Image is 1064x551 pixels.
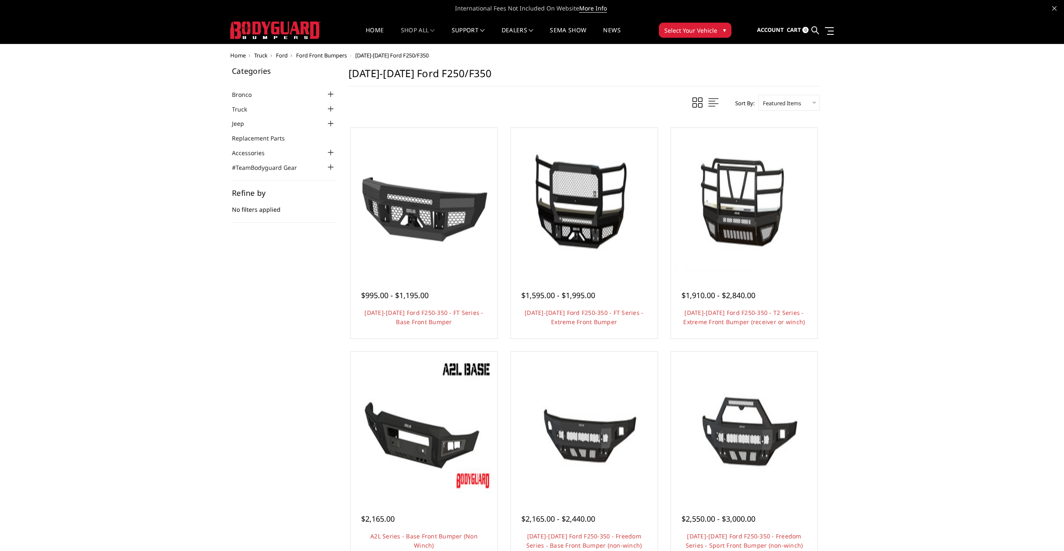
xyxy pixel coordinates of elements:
[230,21,320,39] img: BODYGUARD BUMPERS
[361,514,395,524] span: $2,165.00
[550,27,586,44] a: SEMA Show
[603,27,620,44] a: News
[513,130,656,273] a: 2017-2022 Ford F250-350 - FT Series - Extreme Front Bumper 2017-2022 Ford F250-350 - FT Series - ...
[401,27,435,44] a: shop all
[521,290,595,300] span: $1,595.00 - $1,995.00
[353,354,495,496] a: A2L Series - Base Front Bumper (Non Winch) A2L Series - Base Front Bumper (Non Winch)
[254,52,268,59] a: Truck
[787,19,809,42] a: Cart 0
[232,105,258,114] a: Truck
[659,23,731,38] button: Select Your Vehicle
[502,27,533,44] a: Dealers
[673,354,816,496] a: 2017-2022 Ford F250-350 - Freedom Series - Sport Front Bumper (non-winch) 2017-2022 Ford F250-350...
[723,26,726,34] span: ▾
[682,290,755,300] span: $1,910.00 - $2,840.00
[364,309,483,326] a: [DATE]-[DATE] Ford F250-350 - FT Series - Base Front Bumper
[521,514,595,524] span: $2,165.00 - $2,440.00
[361,290,429,300] span: $995.00 - $1,195.00
[353,130,495,273] img: 2017-2022 Ford F250-350 - FT Series - Base Front Bumper
[525,309,643,326] a: [DATE]-[DATE] Ford F250-350 - FT Series - Extreme Front Bumper
[731,97,754,109] label: Sort By:
[452,27,485,44] a: Support
[366,27,384,44] a: Home
[370,532,478,549] a: A2L Series - Base Front Bumper (Non Winch)
[787,26,801,34] span: Cart
[232,189,336,197] h5: Refine by
[802,27,809,33] span: 0
[232,67,336,75] h5: Categories
[757,19,784,42] a: Account
[686,532,803,549] a: [DATE]-[DATE] Ford F250-350 - Freedom Series - Sport Front Bumper (non-winch)
[232,90,262,99] a: Bronco
[683,309,805,326] a: [DATE]-[DATE] Ford F250-350 - T2 Series - Extreme Front Bumper (receiver or winch)
[349,67,820,86] h1: [DATE]-[DATE] Ford F250/F350
[664,26,717,35] span: Select Your Vehicle
[232,189,336,223] div: No filters applied
[276,52,288,59] a: Ford
[673,130,816,273] a: 2017-2022 Ford F250-350 - T2 Series - Extreme Front Bumper (receiver or winch) 2017-2022 Ford F25...
[355,52,429,59] span: [DATE]-[DATE] Ford F250/F350
[232,163,307,172] a: #TeamBodyguard Gear
[296,52,347,59] a: Ford Front Bumpers
[513,354,656,496] a: 2017-2022 Ford F250-350 - Freedom Series - Base Front Bumper (non-winch) 2017-2022 Ford F250-350 ...
[682,514,755,524] span: $2,550.00 - $3,000.00
[232,148,275,157] a: Accessories
[526,532,642,549] a: [DATE]-[DATE] Ford F250-350 - Freedom Series - Base Front Bumper (non-winch)
[232,119,255,128] a: Jeep
[232,134,295,143] a: Replacement Parts
[230,52,246,59] a: Home
[579,4,607,13] a: More Info
[757,26,784,34] span: Account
